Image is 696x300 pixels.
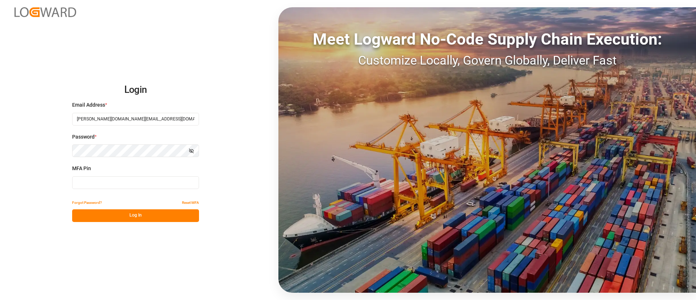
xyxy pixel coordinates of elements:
[72,78,199,102] h2: Login
[72,209,199,222] button: Log In
[72,165,91,172] span: MFA Pin
[278,51,696,70] div: Customize Locally, Govern Globally, Deliver Fast
[72,197,102,209] button: Forgot Password?
[14,7,76,17] img: Logward_new_orange.png
[278,27,696,51] div: Meet Logward No-Code Supply Chain Execution:
[72,101,105,109] span: Email Address
[72,133,95,141] span: Password
[182,197,199,209] button: Reset MFA
[72,113,199,126] input: Enter your email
